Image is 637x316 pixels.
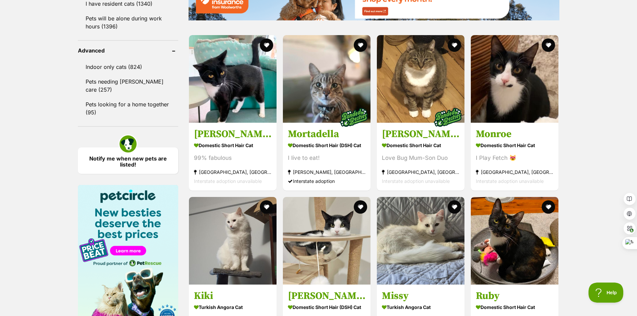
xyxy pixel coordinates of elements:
[260,38,273,52] button: favourite
[288,290,365,302] h3: [PERSON_NAME]
[78,147,178,174] a: Notify me when new pets are listed!
[476,290,553,302] h3: Ruby
[382,153,459,163] div: Love Bug Mum-Son Duo
[194,178,262,184] span: Interstate adoption unavailable
[471,123,558,191] a: Monroe Domestic Short Hair Cat I Play Fetch 😻 [GEOGRAPHIC_DATA], [GEOGRAPHIC_DATA] Interstate ado...
[288,153,365,163] div: I live to eat!
[471,197,558,285] img: Ruby - Domestic Short Hair Cat
[476,140,553,150] strong: Domestic Short Hair Cat
[354,38,367,52] button: favourite
[476,302,553,312] strong: Domestic Short Hair Cat
[288,177,365,186] div: Interstate adoption
[377,197,464,285] img: Missy - Turkish Angora Cat
[382,290,459,302] h3: Missy
[382,302,459,312] strong: Turkish Angora Cat
[78,97,178,119] a: Pets looking for a home together (95)
[260,200,273,214] button: favourite
[382,168,459,177] strong: [GEOGRAPHIC_DATA], [GEOGRAPHIC_DATA]
[194,128,272,140] h3: [PERSON_NAME]
[382,128,459,140] h3: [PERSON_NAME]
[448,38,461,52] button: favourite
[288,302,365,312] strong: Domestic Short Hair (DSH) Cat
[283,197,370,285] img: Oliver - Domestic Short Hair (DSH) Cat
[194,290,272,302] h3: Kiki
[194,153,272,163] div: 99% fabulous
[283,123,370,191] a: Mortadella Domestic Short Hair (DSH) Cat I live to eat! [PERSON_NAME], [GEOGRAPHIC_DATA] Intersta...
[476,128,553,140] h3: Monroe
[382,178,450,184] span: Interstate adoption unavailable
[283,35,370,123] img: Mortadella - Domestic Short Hair (DSH) Cat
[377,35,464,123] img: Miss Brown - Domestic Short Hair Cat
[78,75,178,97] a: Pets needing [PERSON_NAME] care (257)
[476,178,544,184] span: Interstate adoption unavailable
[189,197,277,285] img: Kiki - Turkish Angora Cat
[194,140,272,150] strong: Domestic Short Hair Cat
[288,140,365,150] strong: Domestic Short Hair (DSH) Cat
[431,101,464,134] img: bonded besties
[337,101,370,134] img: bonded besties
[78,11,178,33] a: Pets will be alone during work hours (1396)
[476,153,553,163] div: I Play Fetch 😻
[194,168,272,177] strong: [GEOGRAPHIC_DATA], [GEOGRAPHIC_DATA]
[288,168,365,177] strong: [PERSON_NAME], [GEOGRAPHIC_DATA]
[354,200,367,214] button: favourite
[382,140,459,150] strong: Domestic Short Hair Cat
[471,35,558,123] img: Monroe - Domestic Short Hair Cat
[78,60,178,74] a: Indoor only cats (824)
[377,123,464,191] a: [PERSON_NAME] Domestic Short Hair Cat Love Bug Mum-Son Duo [GEOGRAPHIC_DATA], [GEOGRAPHIC_DATA] I...
[288,128,365,140] h3: Mortadella
[476,168,553,177] strong: [GEOGRAPHIC_DATA], [GEOGRAPHIC_DATA]
[542,38,555,52] button: favourite
[448,200,461,214] button: favourite
[189,35,277,123] img: Harry - Domestic Short Hair Cat
[542,200,555,214] button: favourite
[189,123,277,191] a: [PERSON_NAME] Domestic Short Hair Cat 99% fabulous [GEOGRAPHIC_DATA], [GEOGRAPHIC_DATA] Interstat...
[589,283,624,303] iframe: Help Scout Beacon - Open
[78,47,178,54] header: Advanced
[194,302,272,312] strong: Turkish Angora Cat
